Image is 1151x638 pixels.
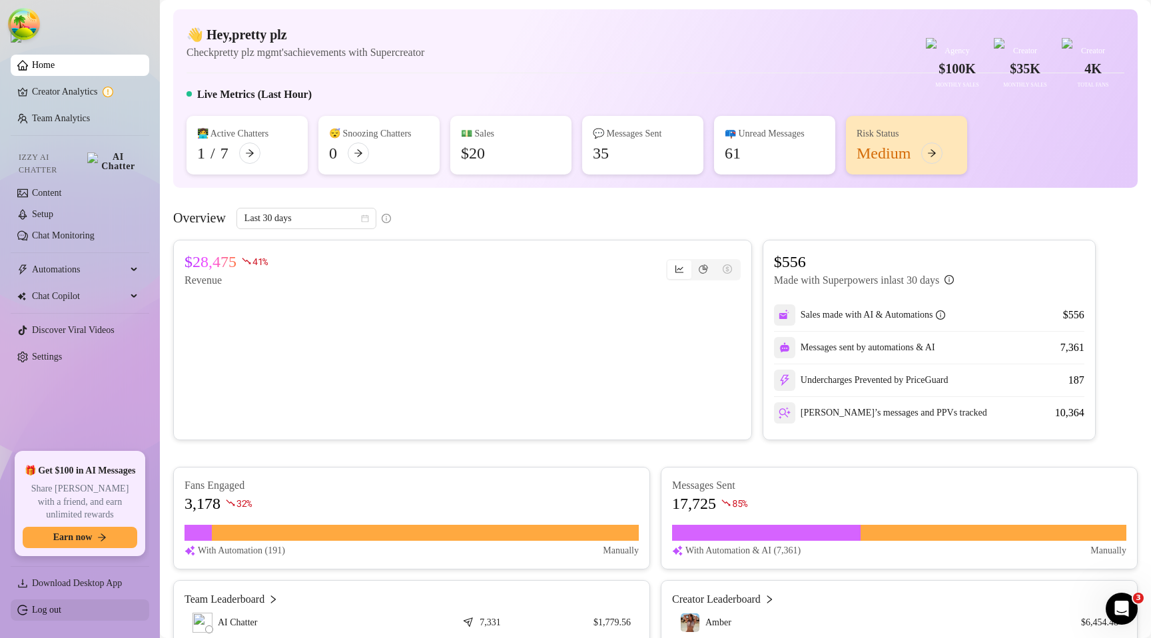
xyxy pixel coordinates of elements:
[242,256,251,266] span: fall
[187,25,424,44] h4: 👋 Hey, pretty plz
[198,543,285,558] article: With Automation (191)
[994,59,1056,79] div: $35K
[218,615,257,630] span: AI Chatter
[994,45,1056,57] div: Creator
[725,143,741,164] div: 61
[32,605,61,615] a: Log out
[1068,372,1084,388] div: 187
[699,264,708,274] span: pie-chart
[187,44,424,61] article: Check pretty plz mgmt's achievements with Supercreator
[463,614,476,627] span: send
[774,402,987,424] div: [PERSON_NAME]’s messages and PPVs tracked
[705,617,731,627] span: Amber
[382,214,391,223] span: info-circle
[173,208,226,228] article: Overview
[25,464,136,478] span: 🎁 Get $100 in AI Messages
[725,127,825,141] div: 📪 Unread Messages
[1063,307,1084,323] div: $556
[1106,593,1138,625] iframe: Intercom live chat
[926,38,937,49] img: gold-badge.svg
[1090,543,1126,558] article: Manually
[801,308,945,322] div: Sales made with AI & Automations
[361,214,369,222] span: calendar
[185,591,264,607] article: Team Leaderboard
[19,151,82,176] span: Izzy AI Chatter
[774,370,949,391] div: Undercharges Prevented by PriceGuard
[681,613,699,632] img: Amber
[185,493,220,514] article: 3,178
[244,208,368,228] span: Last 30 days
[17,264,28,275] span: thunderbolt
[32,578,122,588] span: Download Desktop App
[926,81,988,90] div: Monthly Sales
[779,407,791,419] img: svg%3e
[1058,616,1118,629] article: $6,454.48
[197,143,205,164] div: 1
[994,38,1004,49] img: purple-badge.svg
[236,497,252,509] span: 32 %
[329,143,337,164] div: 0
[192,613,212,633] img: izzy-ai-chatter-avatar.svg
[185,251,236,272] article: $28,475
[1062,81,1124,90] div: Total Fans
[197,127,297,141] div: 👩‍💻 Active Chatters
[774,272,939,288] article: Made with Superpowers in last 30 days
[32,188,61,198] a: Content
[926,45,988,57] div: Agency
[593,127,693,141] div: 💬 Messages Sent
[945,275,954,284] span: info-circle
[23,527,137,548] button: Earn nowarrow-right
[672,591,761,607] article: Creator Leaderboard
[994,81,1056,90] div: Monthly Sales
[774,251,954,272] article: $556
[936,310,945,320] span: info-circle
[1062,59,1124,79] div: 4K
[685,543,801,558] article: With Automation & AI (7,361)
[1062,45,1124,57] div: Creator
[220,143,228,164] div: 7
[11,11,37,37] button: Open Tanstack query devtools
[723,264,732,274] span: dollar-circle
[53,532,93,543] span: Earn now
[779,374,791,386] img: svg%3e
[87,153,139,171] img: AI Chatter
[197,87,312,103] h5: Live Metrics (Last Hour)
[329,127,429,141] div: 😴 Snoozing Chatters
[603,543,639,558] article: Manually
[32,286,127,307] span: Chat Copilot
[675,264,684,274] span: line-chart
[185,478,639,493] article: Fans Engaged
[32,259,127,280] span: Automations
[732,497,747,509] span: 85 %
[1133,593,1144,603] span: 3
[32,60,55,70] a: Home
[32,113,90,123] a: Team Analytics
[252,255,268,268] span: 41 %
[268,591,278,607] span: right
[354,149,363,158] span: arrow-right
[245,149,254,158] span: arrow-right
[774,337,935,358] div: Messages sent by automations & AI
[32,209,53,219] a: Setup
[1055,405,1084,421] div: 10,364
[556,616,631,629] article: $1,779.56
[593,143,609,164] div: 35
[1060,340,1084,356] div: 7,361
[17,578,28,589] span: download
[185,272,268,288] article: Revenue
[17,292,26,301] img: Chat Copilot
[32,352,62,362] a: Settings
[779,309,791,321] img: svg%3e
[857,127,957,141] div: Risk Status
[23,482,137,521] span: Share [PERSON_NAME] with a friend, and earn unlimited rewards
[480,616,501,629] article: 7,331
[926,59,988,79] div: $100K
[97,533,107,542] span: arrow-right
[927,149,937,158] span: arrow-right
[32,325,115,335] a: Discover Viral Videos
[779,342,790,353] img: svg%3e
[461,127,561,141] div: 💵 Sales
[185,543,195,558] img: svg%3e
[32,230,95,240] a: Chat Monitoring
[1062,38,1072,49] img: blue-badge.svg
